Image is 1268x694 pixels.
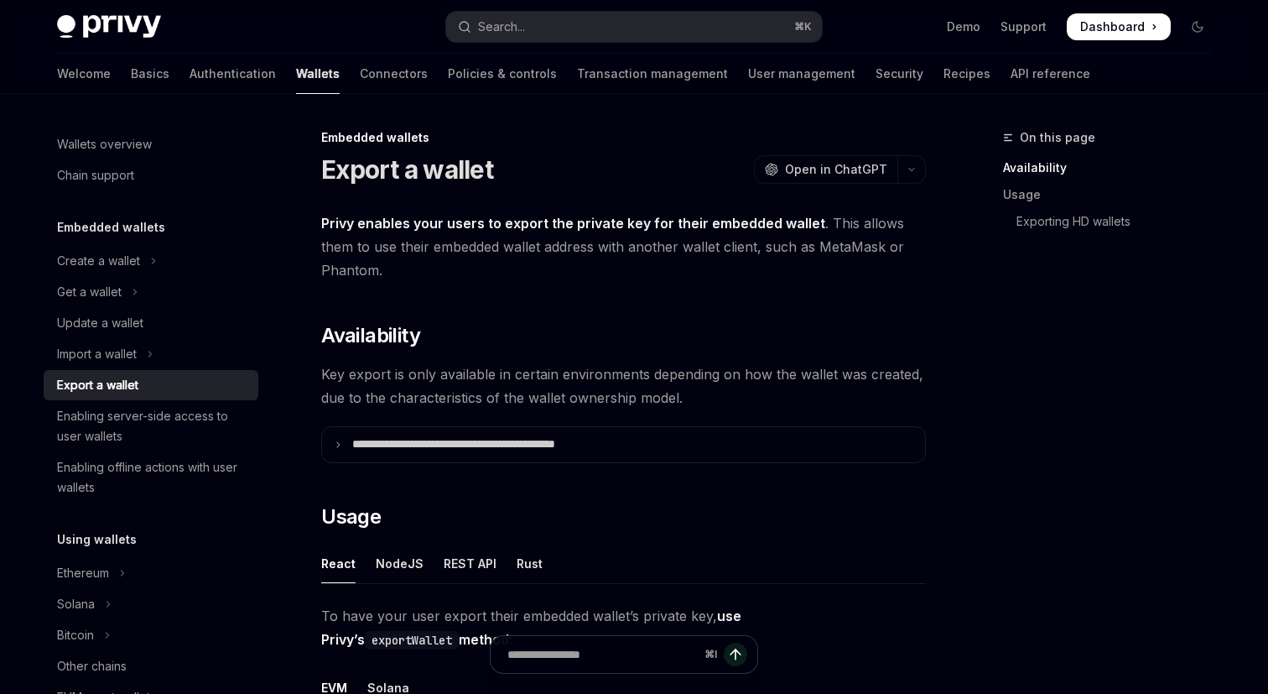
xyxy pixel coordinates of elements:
[577,54,728,94] a: Transaction management
[321,211,926,282] span: . This allows them to use their embedded wallet address with another wallet client, such as MetaM...
[444,544,496,583] div: REST API
[57,375,138,395] div: Export a wallet
[748,54,855,94] a: User management
[478,17,525,37] div: Search...
[57,406,248,446] div: Enabling server-side access to user wallets
[57,282,122,302] div: Get a wallet
[1000,18,1047,35] a: Support
[296,54,340,94] a: Wallets
[57,217,165,237] h5: Embedded wallets
[44,452,258,503] a: Enabling offline actions with user wallets
[947,18,980,35] a: Demo
[57,54,111,94] a: Welcome
[44,246,258,276] button: Toggle Create a wallet section
[57,625,94,645] div: Bitcoin
[44,308,258,338] a: Update a wallet
[754,155,897,184] button: Open in ChatGPT
[321,504,381,530] span: Usage
[57,656,127,676] div: Other chains
[131,54,169,94] a: Basics
[57,457,248,498] div: Enabling offline actions with user wallets
[44,401,258,451] a: Enabling server-side access to user wallets
[365,631,459,650] code: exportWallet
[376,544,424,583] div: NodeJS
[57,313,143,333] div: Update a wallet
[190,54,276,94] a: Authentication
[794,20,812,34] span: ⌘ K
[321,215,825,232] strong: Privy enables your users to export the private key for their embedded wallet
[57,563,109,583] div: Ethereum
[321,363,926,410] span: Key export is only available in certain environments depending on how the wallet was created, due...
[44,651,258,681] a: Other chains
[1003,208,1224,235] a: Exporting HD wallets
[44,339,258,369] button: Toggle Import a wallet section
[507,636,698,673] input: Ask a question...
[321,322,420,349] span: Availability
[57,165,134,185] div: Chain support
[1003,181,1224,208] a: Usage
[44,620,258,650] button: Toggle Bitcoin section
[1184,13,1211,40] button: Toggle dark mode
[44,277,258,307] button: Toggle Get a wallet section
[724,643,747,666] button: Send message
[321,604,926,651] span: To have your user export their embedded wallet’s private key,
[446,12,822,42] button: Open search
[44,160,258,190] a: Chain support
[1003,154,1224,181] a: Availability
[44,589,258,619] button: Toggle Solana section
[57,251,140,271] div: Create a wallet
[1067,13,1171,40] a: Dashboard
[57,15,161,39] img: dark logo
[44,370,258,400] a: Export a wallet
[1020,128,1095,148] span: On this page
[876,54,923,94] a: Security
[57,344,137,364] div: Import a wallet
[321,129,926,146] div: Embedded wallets
[321,154,493,185] h1: Export a wallet
[321,544,356,583] div: React
[44,558,258,588] button: Toggle Ethereum section
[785,161,887,178] span: Open in ChatGPT
[44,129,258,159] a: Wallets overview
[57,594,95,614] div: Solana
[517,544,543,583] div: Rust
[57,530,137,550] h5: Using wallets
[1080,18,1145,35] span: Dashboard
[1011,54,1090,94] a: API reference
[360,54,428,94] a: Connectors
[57,134,152,154] div: Wallets overview
[943,54,990,94] a: Recipes
[448,54,557,94] a: Policies & controls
